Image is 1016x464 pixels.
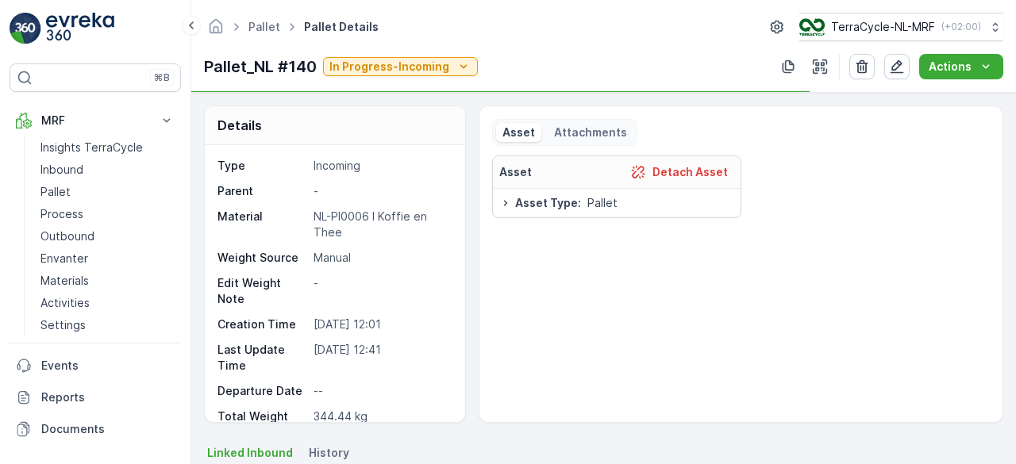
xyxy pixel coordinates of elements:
p: Detach Asset [652,164,728,180]
p: Incoming [314,158,448,174]
p: Settings [40,317,86,333]
p: -- [314,383,448,399]
button: In Progress-Incoming [323,57,478,76]
a: Inbound [34,159,181,181]
p: Pallet_NL #140 [204,55,317,79]
p: Material [217,209,307,240]
p: Weight Source [217,250,307,266]
img: logo_light-DOdMpM7g.png [46,13,114,44]
span: History [309,445,349,461]
span: Asset Type : [13,365,84,378]
a: Insights TerraCycle [34,136,181,159]
p: Reports [41,389,175,405]
p: 344.44 kg [314,408,448,424]
a: Envanter [34,247,181,270]
a: Materials [34,270,181,292]
a: Homepage [207,24,225,37]
span: Pallet [84,365,116,378]
span: Pallet_NL #141 [52,260,131,274]
p: MRF [41,113,149,128]
p: ⌘B [154,71,170,84]
span: Tare Weight : [13,339,89,352]
span: Asset Type : [515,195,581,211]
p: Actions [929,59,972,75]
a: Pallet [34,181,181,203]
a: Documents [10,413,181,445]
p: Asset [502,125,535,140]
button: Detach Asset [624,163,734,182]
a: Settings [34,314,181,336]
p: Creation Time [217,316,307,332]
p: Attachments [554,125,627,140]
p: - [314,275,448,307]
button: TerraCycle-NL-MRF(+02:00) [799,13,1003,41]
span: Net Weight : [13,313,83,326]
button: MRF [10,105,181,136]
img: TC_v739CUj.png [799,18,825,36]
p: Inbound [40,162,83,178]
p: NL-PI0006 I Koffie en Thee [314,209,448,240]
span: Linked Inbound [207,445,293,461]
p: Manual [314,250,448,266]
p: Last Update Time [217,342,307,374]
p: Outbound [40,228,94,244]
p: ( +02:00 ) [941,21,981,33]
p: Documents [41,421,175,437]
p: In Progress-Incoming [329,59,449,75]
p: Pallet [40,184,71,200]
p: Edit Weight Note [217,275,307,307]
a: Events [10,350,181,382]
p: Total Weight [217,408,307,424]
p: Departure Date [217,383,307,399]
a: Process [34,203,181,225]
button: Actions [919,54,1003,79]
p: Asset [499,164,532,180]
p: Type [217,158,307,174]
p: [DATE] 12:41 [314,342,448,374]
span: Total Weight : [13,286,93,300]
span: NL-PI0006 I Koffie en Thee [67,391,217,405]
span: Name : [13,260,52,274]
span: 30 [93,286,107,300]
span: - [83,313,89,326]
p: Process [40,206,83,222]
span: Pallet Details [301,19,382,35]
a: Reports [10,382,181,413]
p: TerraCycle-NL-MRF [831,19,935,35]
p: Pallet_NL #141 [462,13,551,33]
p: Envanter [40,251,88,267]
a: Pallet [248,20,280,33]
p: Activities [40,295,90,311]
p: Insights TerraCycle [40,140,143,155]
img: logo [10,13,41,44]
p: Details [217,116,262,135]
p: - [314,183,448,199]
p: Events [41,358,175,374]
p: Parent [217,183,307,199]
p: [DATE] 12:01 [314,316,448,332]
a: Outbound [34,225,181,247]
a: Activities [34,292,181,314]
p: Materials [40,273,89,289]
span: Pallet [587,195,618,211]
span: 30 [89,339,103,352]
span: Material : [13,391,67,405]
